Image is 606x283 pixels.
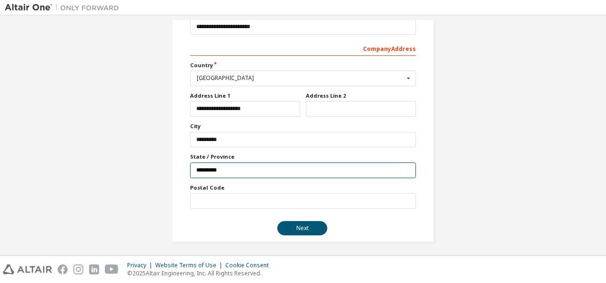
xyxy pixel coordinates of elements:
[306,92,416,100] label: Address Line 2
[3,264,52,274] img: altair_logo.svg
[197,75,404,81] div: [GEOGRAPHIC_DATA]
[58,264,68,274] img: facebook.svg
[89,264,99,274] img: linkedin.svg
[190,184,416,192] label: Postal Code
[127,262,155,269] div: Privacy
[190,40,416,56] div: Company Address
[190,61,416,69] label: Country
[5,3,124,12] img: Altair One
[225,262,274,269] div: Cookie Consent
[277,221,327,235] button: Next
[105,264,119,274] img: youtube.svg
[155,262,225,269] div: Website Terms of Use
[127,269,274,277] p: © 2025 Altair Engineering, Inc. All Rights Reserved.
[190,122,416,130] label: City
[73,264,83,274] img: instagram.svg
[190,153,416,161] label: State / Province
[190,92,300,100] label: Address Line 1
